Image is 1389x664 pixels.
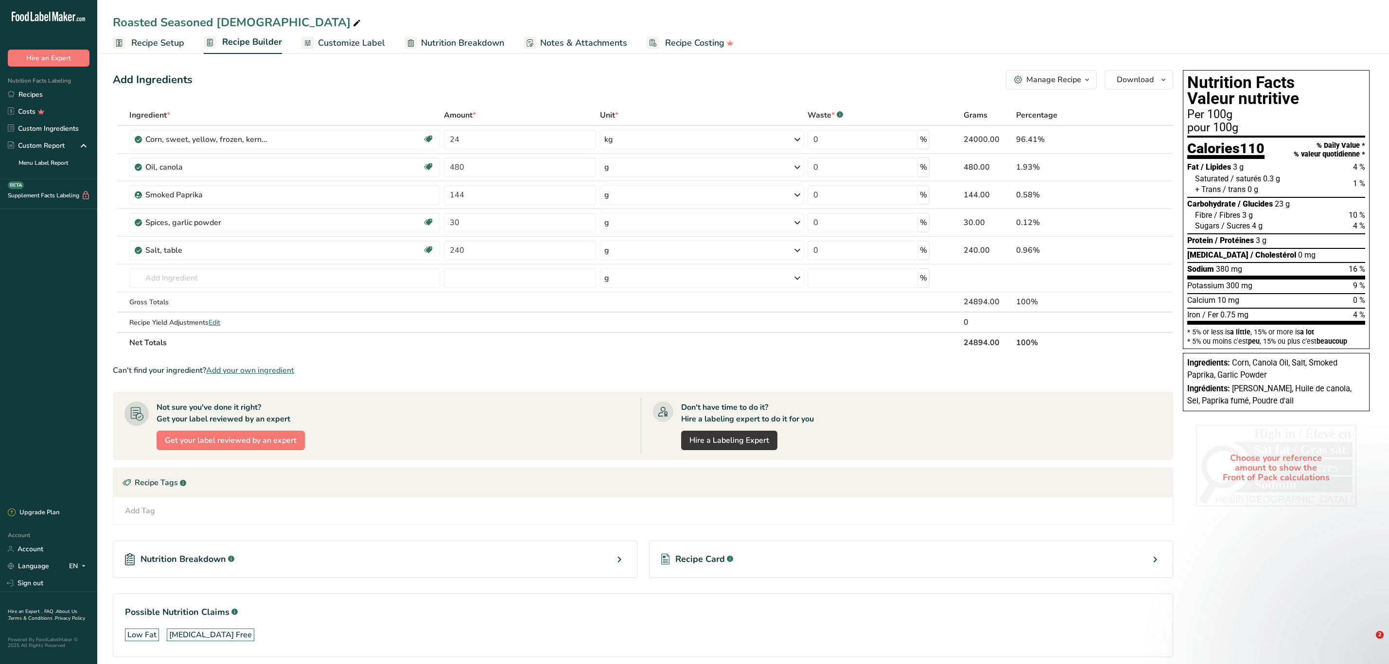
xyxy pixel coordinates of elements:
span: 0 mg [1298,250,1316,260]
span: Get your label reviewed by an expert [165,435,297,446]
span: Calcium [1187,296,1215,305]
span: [MEDICAL_DATA] [1187,250,1248,260]
div: Don't have time to do it? Hire a labeling expert to do it for you [681,402,814,425]
div: g [604,245,609,256]
span: Recipe Setup [131,36,184,50]
div: g [604,272,609,284]
span: / Sucres [1221,221,1250,230]
div: g [604,217,609,228]
a: Customize Label [301,32,385,54]
span: 1 % [1353,179,1365,188]
div: Spices, garlic powder [145,217,267,228]
button: Get your label reviewed by an expert [157,431,305,450]
div: Recipe Tags [113,468,1173,497]
div: 0.58% [1016,189,1117,201]
a: Nutrition Breakdown [404,32,504,54]
button: Download [1105,70,1173,89]
span: 3 g [1242,210,1253,220]
th: 100% [1014,332,1119,352]
span: / trans [1223,185,1246,194]
div: 240.00 [964,245,1012,256]
div: Not sure you've done it right? Get your label reviewed by an expert [157,402,290,425]
span: Ingredient [129,109,170,121]
span: 23 g [1275,199,1290,209]
span: Percentage [1016,109,1057,121]
a: Recipe Costing [647,32,734,54]
span: Saturated [1195,174,1229,183]
div: Gross Totals [129,297,440,307]
span: + Trans [1195,185,1221,194]
span: [PERSON_NAME], Huile de canola, Sel, Paprika fumé, Poudre d'ail [1187,384,1352,405]
span: Corn, Canola Oil, Salt, Smoked Paprika, Garlic Powder [1187,358,1337,380]
div: * 5% ou moins c’est , 15% ou plus c’est [1187,338,1365,345]
div: Corn, sweet, yellow, frozen, kernels on cob, unprepared [145,134,267,145]
div: 100% [1016,296,1117,308]
span: Download [1117,74,1154,86]
div: % Daily Value * % valeur quotidienne * [1294,141,1365,158]
span: Sodium [1187,264,1214,274]
div: Smoked Paprika [145,189,267,201]
span: 0 g [1248,185,1258,194]
div: pour 100g [1187,122,1365,134]
div: 0 [964,316,1012,328]
div: Can't find your ingredient? [113,365,1173,376]
a: Hire an Expert . [8,608,42,615]
div: 24000.00 [964,134,1012,145]
a: About Us . [8,608,77,622]
span: 3 g [1256,236,1266,245]
div: 30.00 [964,217,1012,228]
div: Low Fat [127,629,157,641]
div: Per 100g [1187,109,1365,121]
a: Language [8,558,49,575]
span: 3 g [1233,162,1244,172]
div: Custom Report [8,140,65,151]
span: Fat [1187,162,1199,172]
div: Powered By FoodLabelMaker © 2025 All Rights Reserved [8,637,89,648]
th: 24894.00 [962,332,1014,352]
span: 2 [1376,631,1384,639]
div: Recipe Yield Adjustments [129,317,440,328]
span: Recipe Builder [222,35,282,49]
button: Manage Recipe [1006,70,1097,89]
div: Add Tag [125,505,155,517]
div: Upgrade Plan [8,508,59,518]
div: Choose your reference amount to show the Front of Pack calculations [1196,425,1356,510]
span: Iron [1187,310,1200,319]
span: 0.3 g [1263,174,1280,183]
a: Terms & Conditions . [8,615,55,622]
span: Carbohydrate [1187,199,1236,209]
div: EN [69,560,89,572]
div: 24894.00 [964,296,1012,308]
th: Net Totals [127,332,961,352]
div: 1.93% [1016,161,1117,173]
h1: Nutrition Facts Valeur nutritive [1187,74,1365,107]
span: Ingrédients: [1187,384,1230,393]
span: / saturés [1231,174,1261,183]
span: Grams [964,109,987,121]
div: 0.96% [1016,245,1117,256]
span: Amount [444,109,476,121]
div: 0.12% [1016,217,1117,228]
a: Privacy Policy [55,615,85,622]
span: 110 [1240,140,1265,157]
div: g [604,161,609,173]
span: 4 % [1353,162,1365,172]
input: Add Ingredient [129,268,440,288]
span: Nutrition Breakdown [141,553,226,566]
span: Ingredients: [1187,358,1230,367]
div: Roasted Seasoned [DEMOGRAPHIC_DATA] [113,14,363,31]
span: Notes & Attachments [540,36,627,50]
section: * 5% or less is , 15% or more is [1187,325,1365,345]
span: Fibre [1195,210,1212,220]
span: / Lipides [1201,162,1231,172]
span: Add your own ingredient [206,365,294,376]
span: Recipe Card [675,553,725,566]
span: / Fibres [1214,210,1240,220]
span: Unit [600,109,618,121]
div: g [604,189,609,201]
div: Manage Recipe [1026,74,1081,86]
h1: Possible Nutrition Claims [125,606,1161,619]
div: Salt, table [145,245,267,256]
span: Nutrition Breakdown [421,36,504,50]
div: 480.00 [964,161,1012,173]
